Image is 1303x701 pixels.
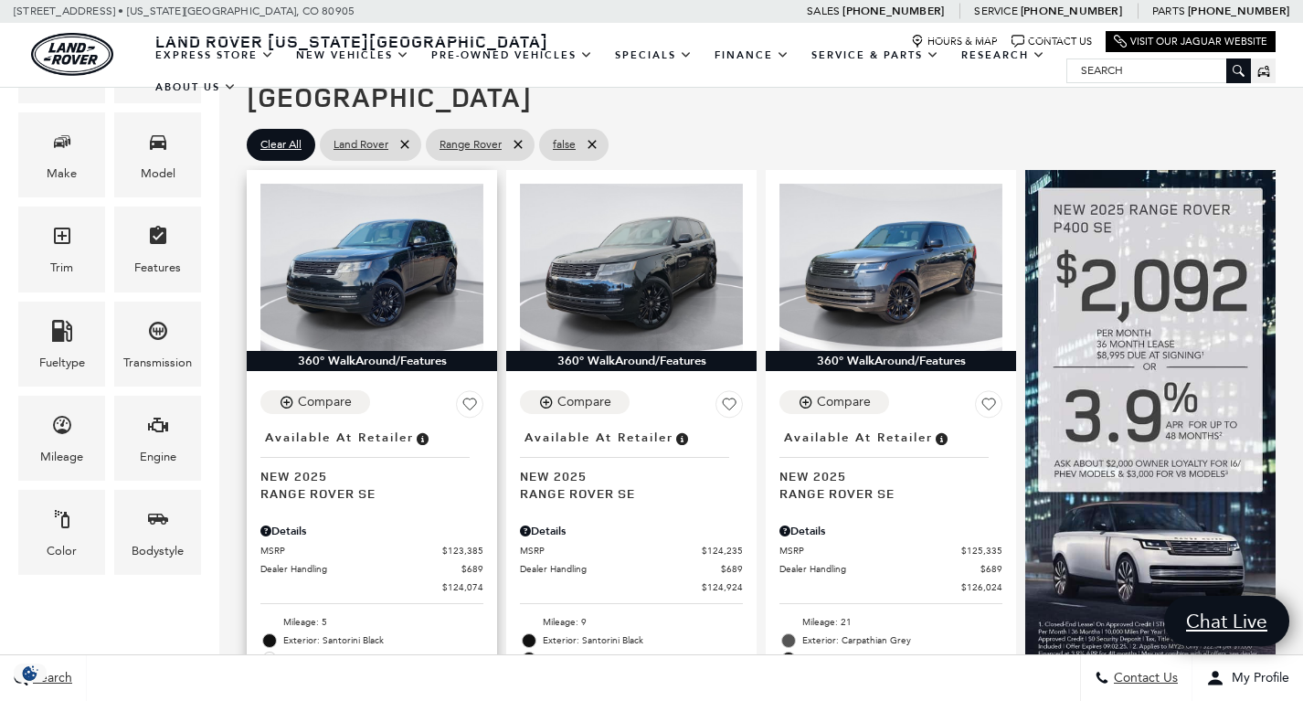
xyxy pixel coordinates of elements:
[779,613,1002,632] li: Mileage: 21
[933,428,949,448] span: Vehicle is in stock and ready for immediate delivery. Due to demand, availability is subject to c...
[51,220,73,258] span: Trim
[144,39,285,71] a: EXPRESS STORE
[14,5,355,17] a: [STREET_ADDRESS] • [US_STATE][GEOGRAPHIC_DATA], CO 80905
[520,544,743,558] a: MSRP $124,235
[779,425,1002,502] a: Available at RetailerNew 2025Range Rover SE
[1114,35,1267,48] a: Visit Our Jaguar Website
[114,396,201,481] div: EngineEngine
[144,39,1066,103] nav: Main Navigation
[442,544,483,558] span: $123,385
[260,613,483,632] li: Mileage: 5
[1164,596,1289,646] a: Chat Live
[260,184,483,351] img: 2025 LAND ROVER Range Rover SE
[911,35,998,48] a: Hours & Map
[9,664,51,683] img: Opt-Out Icon
[18,207,105,292] div: TrimTrim
[140,447,176,467] div: Engine
[18,112,105,197] div: MakeMake
[51,409,73,447] span: Mileage
[47,541,77,561] div: Color
[114,112,201,197] div: ModelModel
[18,490,105,575] div: ColorColor
[283,632,483,650] span: Exterior: Santorini Black
[114,490,201,575] div: BodystyleBodystyle
[114,207,201,292] div: FeaturesFeatures
[974,5,1017,17] span: Service
[802,650,1002,668] span: Interior: Ebony/ Ebony interior
[18,396,105,481] div: MileageMileage
[779,484,989,502] span: Range Rover SE
[51,504,73,541] span: Color
[260,544,442,558] span: MSRP
[260,544,483,558] a: MSRP $123,385
[114,302,201,387] div: TransmissionTransmission
[520,562,721,576] span: Dealer Handling
[1109,671,1178,686] span: Contact Us
[779,580,1002,594] a: $126,024
[1067,59,1250,81] input: Search
[285,39,420,71] a: New Vehicles
[520,184,743,351] img: 2025 LAND ROVER Range Rover SE
[557,394,611,410] div: Compare
[260,390,370,414] button: Compare Vehicle
[260,562,461,576] span: Dealer Handling
[334,133,388,156] span: Land Rover
[543,632,743,650] span: Exterior: Santorini Black
[265,428,414,448] span: Available at Retailer
[51,315,73,353] span: Fueltype
[1152,5,1185,17] span: Parts
[31,33,113,76] a: land-rover
[155,30,548,52] span: Land Rover [US_STATE][GEOGRAPHIC_DATA]
[247,351,497,371] div: 360° WalkAround/Features
[420,39,604,71] a: Pre-Owned Vehicles
[520,613,743,632] li: Mileage: 9
[553,133,576,156] span: false
[779,562,980,576] span: Dealer Handling
[260,562,483,576] a: Dealer Handling $689
[520,484,729,502] span: Range Rover SE
[260,467,470,484] span: New 2025
[1224,671,1289,686] span: My Profile
[147,315,169,353] span: Transmission
[800,39,950,71] a: Service & Parts
[524,428,673,448] span: Available at Retailer
[779,562,1002,576] a: Dealer Handling $689
[18,302,105,387] div: FueltypeFueltype
[298,394,352,410] div: Compare
[147,409,169,447] span: Engine
[9,664,51,683] section: Click to Open Cookie Consent Modal
[702,580,743,594] span: $124,924
[39,353,85,373] div: Fueltype
[144,30,559,52] a: Land Rover [US_STATE][GEOGRAPHIC_DATA]
[779,544,961,558] span: MSRP
[1021,4,1122,18] a: [PHONE_NUMBER]
[50,258,73,278] div: Trim
[520,580,743,594] a: $124,924
[283,650,483,668] span: Interior: Perlino/ Perlino interior
[520,467,729,484] span: New 2025
[779,184,1002,351] img: 2025 LAND ROVER Range Rover SE
[715,390,743,425] button: Save Vehicle
[766,351,1016,371] div: 360° WalkAround/Features
[134,258,181,278] div: Features
[520,544,702,558] span: MSRP
[260,484,470,502] span: Range Rover SE
[702,544,743,558] span: $124,235
[123,353,192,373] div: Transmission
[779,544,1002,558] a: MSRP $125,335
[721,562,743,576] span: $689
[950,39,1056,71] a: Research
[260,133,302,156] span: Clear All
[47,164,77,184] div: Make
[51,126,73,164] span: Make
[520,562,743,576] a: Dealer Handling $689
[604,39,704,71] a: Specials
[779,390,889,414] button: Compare Vehicle
[975,390,1002,425] button: Save Vehicle
[1012,35,1092,48] a: Contact Us
[520,390,630,414] button: Compare Vehicle
[779,523,1002,539] div: Pricing Details - Range Rover SE
[520,425,743,502] a: Available at RetailerNew 2025Range Rover SE
[961,580,1002,594] span: $126,024
[1177,609,1277,633] span: Chat Live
